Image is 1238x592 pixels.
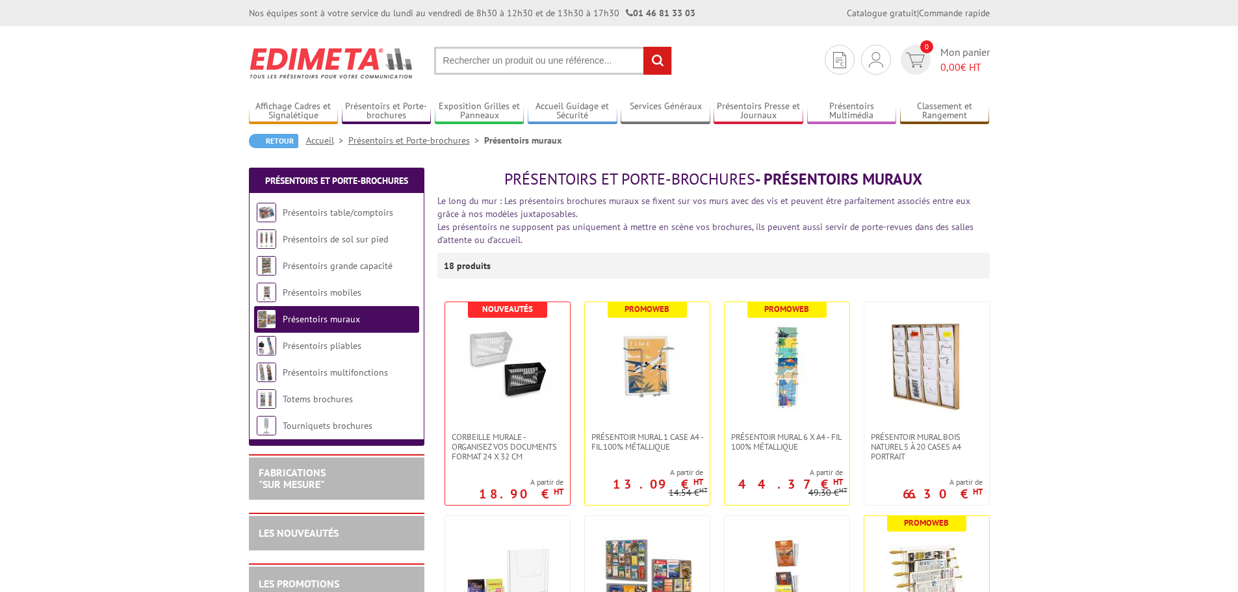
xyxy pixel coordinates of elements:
font: Le long du mur : Les présentoirs brochures muraux se fixent sur vos murs avec des vis et peuvent ... [437,195,970,220]
span: Corbeille Murale - Organisez vos documents format 24 x 32 cm [452,432,563,461]
a: devis rapide 0 Mon panier 0,00€ HT [897,45,990,75]
a: Commande rapide [919,7,990,19]
a: Présentoir mural 1 case A4 - Fil 100% métallique [585,432,710,452]
a: Totems brochures [283,393,353,405]
li: Présentoirs muraux [484,134,561,147]
span: € HT [940,60,990,75]
a: Classement et Rangement [900,101,990,122]
span: Présentoir mural 1 case A4 - Fil 100% métallique [591,432,703,452]
img: Tourniquets brochures [257,416,276,435]
a: Accueil [306,135,348,146]
a: Présentoirs multifonctions [283,367,388,378]
span: 0 [920,40,933,53]
sup: HT [693,476,703,487]
a: Retour [249,134,298,148]
p: 14.54 € [669,488,708,498]
img: Présentoirs pliables [257,336,276,355]
h1: - Présentoirs muraux [437,171,990,188]
a: Présentoirs et Porte-brochures [348,135,484,146]
b: Nouveautés [482,303,533,315]
img: devis rapide [869,52,883,68]
div: Nos équipes sont à votre service du lundi au vendredi de 8h30 à 12h30 et de 13h30 à 17h30 [249,6,695,19]
img: devis rapide [906,53,925,68]
span: A partir de [725,467,843,478]
img: Présentoir Mural Bois naturel 5 à 20 cases A4 Portrait [881,322,972,413]
img: Présentoirs multifonctions [257,363,276,382]
a: Exposition Grilles et Panneaux [435,101,524,122]
input: rechercher [643,47,671,75]
strong: 01 46 81 33 03 [626,7,695,19]
b: Promoweb [904,517,949,528]
b: Promoweb [764,303,809,315]
a: Présentoirs grande capacité [283,260,393,272]
a: Tourniquets brochures [283,420,372,431]
a: Accueil Guidage et Sécurité [528,101,617,122]
span: Présentoir Mural Bois naturel 5 à 20 cases A4 Portrait [871,432,983,461]
a: Présentoir mural 6 x A4 - Fil 100% métallique [725,432,849,452]
img: Présentoir mural 6 x A4 - Fil 100% métallique [742,322,832,413]
sup: HT [833,476,843,487]
span: Mon panier [940,45,990,75]
a: Présentoirs et Porte-brochures [265,175,408,187]
font: Les présentoirs ne supposent pas uniquement à mettre en scène vos brochures, ils peuvent aussi se... [437,221,974,246]
span: A partir de [585,467,703,478]
input: Rechercher un produit ou une référence... [434,47,672,75]
img: Totems brochures [257,389,276,409]
span: A partir de [903,477,983,487]
span: A partir de [479,477,563,487]
p: 18 produits [444,253,493,279]
img: Présentoirs mobiles [257,283,276,302]
b: Promoweb [625,303,669,315]
a: Corbeille Murale - Organisez vos documents format 24 x 32 cm [445,432,570,461]
p: 44.37 € [738,480,843,488]
img: Présentoirs de sol sur pied [257,229,276,249]
a: Présentoirs et Porte-brochures [342,101,432,122]
a: FABRICATIONS"Sur Mesure" [259,466,326,491]
img: Présentoirs grande capacité [257,256,276,276]
sup: HT [973,486,983,497]
sup: HT [554,486,563,497]
img: Présentoirs muraux [257,309,276,329]
a: Présentoirs mobiles [283,287,361,298]
sup: HT [699,485,708,495]
img: devis rapide [833,52,846,68]
a: Présentoirs muraux [283,313,360,325]
div: | [847,6,990,19]
img: Edimeta [249,39,415,87]
span: Présentoirs et Porte-brochures [504,169,755,189]
p: 18.90 € [479,490,563,498]
img: Présentoirs table/comptoirs [257,203,276,222]
a: Services Généraux [621,101,710,122]
a: Présentoirs pliables [283,340,361,352]
p: 13.09 € [613,480,703,488]
span: 0,00 [940,60,961,73]
a: Catalogue gratuit [847,7,917,19]
a: LES PROMOTIONS [259,577,339,590]
a: Présentoirs de sol sur pied [283,233,388,245]
a: Présentoirs Presse et Journaux [714,101,803,122]
p: 49.30 € [808,488,847,498]
a: LES NOUVEAUTÉS [259,526,339,539]
img: Corbeille Murale - Organisez vos documents format 24 x 32 cm [462,322,553,413]
img: Présentoir mural 1 case A4 - Fil 100% métallique [602,322,693,413]
p: 66.30 € [903,490,983,498]
a: Affichage Cadres et Signalétique [249,101,339,122]
span: Présentoir mural 6 x A4 - Fil 100% métallique [731,432,843,452]
a: Présentoirs Multimédia [807,101,897,122]
a: Présentoir Mural Bois naturel 5 à 20 cases A4 Portrait [864,432,989,461]
a: Présentoirs table/comptoirs [283,207,393,218]
sup: HT [839,485,847,495]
